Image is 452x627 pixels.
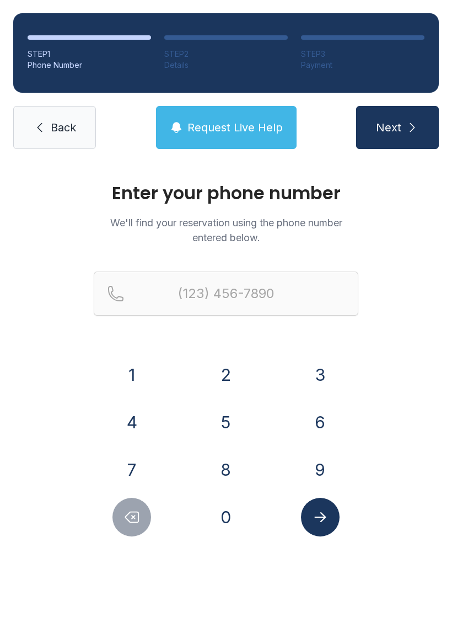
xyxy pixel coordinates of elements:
[112,498,151,536] button: Delete number
[301,355,340,394] button: 3
[112,450,151,489] button: 7
[94,215,358,245] p: We'll find your reservation using the phone number entered below.
[207,450,245,489] button: 8
[207,355,245,394] button: 2
[207,403,245,442] button: 5
[301,450,340,489] button: 9
[51,120,76,135] span: Back
[94,184,358,202] h1: Enter your phone number
[301,60,424,71] div: Payment
[207,498,245,536] button: 0
[301,403,340,442] button: 6
[112,403,151,442] button: 4
[164,49,288,60] div: STEP 2
[112,355,151,394] button: 1
[28,49,151,60] div: STEP 1
[187,120,283,135] span: Request Live Help
[301,498,340,536] button: Submit lookup form
[28,60,151,71] div: Phone Number
[164,60,288,71] div: Details
[301,49,424,60] div: STEP 3
[376,120,401,135] span: Next
[94,272,358,316] input: Reservation phone number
